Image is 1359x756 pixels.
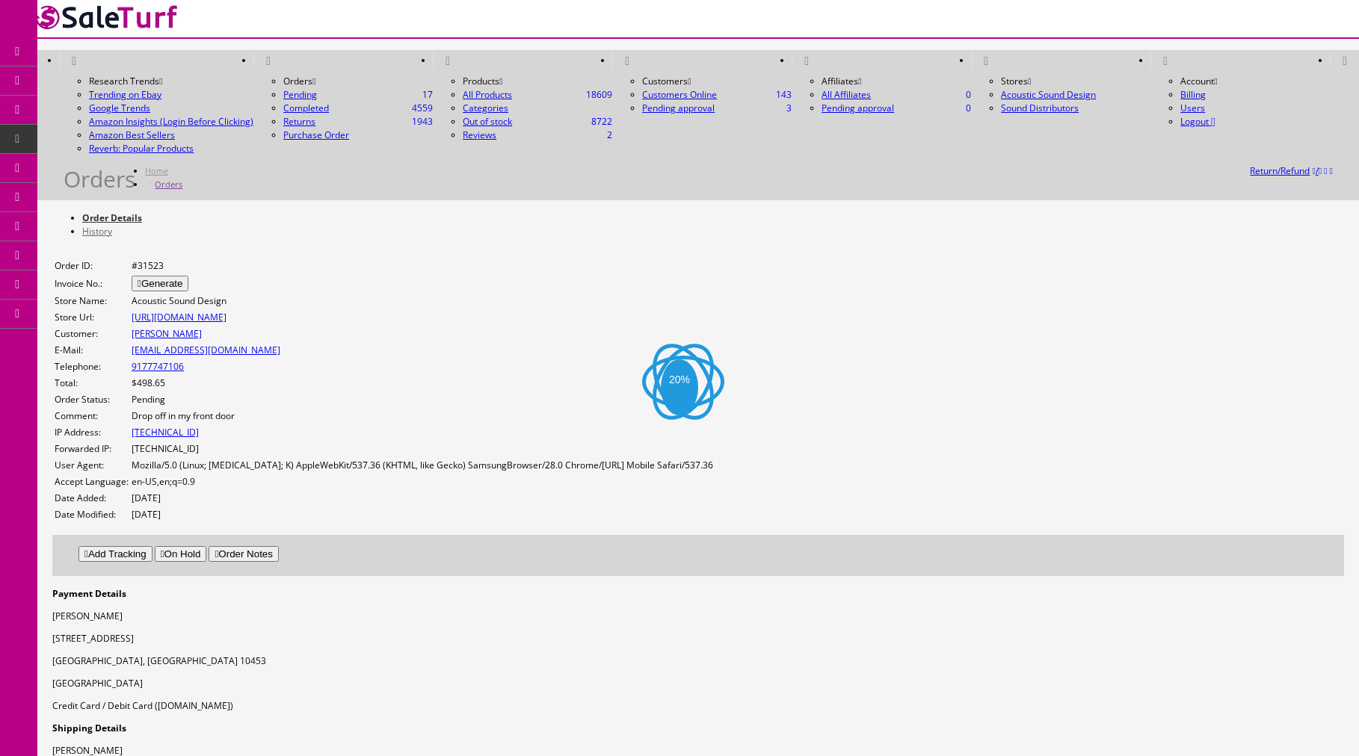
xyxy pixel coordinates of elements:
[607,128,612,142] span: 2
[283,102,329,114] a: 4559Completed
[463,88,512,101] a: 18609All Products
[131,392,714,407] td: Pending
[52,722,126,734] strong: Shipping Details
[463,75,612,88] li: Products
[89,88,253,102] a: Trending on Ebay
[422,88,433,102] span: 17
[1180,88,1206,101] a: Billing
[54,458,129,473] td: User Agent:
[1001,102,1079,114] a: Sound Distributors
[131,376,714,391] td: $498.65
[89,75,253,88] li: Research Trends
[1180,102,1205,114] a: Users
[89,115,253,128] a: Amazon Insights (Login Before Clicking)
[131,441,714,456] td: [TECHNICAL_ID]
[1330,52,1359,69] a: HELP
[54,275,129,292] td: Invoice No.:
[1180,75,1330,88] li: Account
[155,179,182,190] a: Orders
[54,294,129,309] td: Store Name:
[822,75,971,88] li: Affiliates
[283,75,433,88] li: Orders
[131,258,714,273] td: #31523
[642,88,717,101] a: 143Customers Online
[463,102,508,114] a: Categories
[89,102,253,115] a: Google Trends
[89,128,253,142] a: Amazon Best Sellers
[52,587,126,600] strong: Payment Details
[54,491,129,506] td: Date Added:
[64,173,135,186] h1: Orders
[283,115,315,128] a: 1943Returns
[131,458,714,473] td: Mozilla/5.0 (Linux; [MEDICAL_DATA]; K) AppleWebKit/537.36 (KHTML, like Gecko) SamsungBrowser/28.0...
[52,654,1344,668] p: [GEOGRAPHIC_DATA], [GEOGRAPHIC_DATA] 10453
[1001,75,1150,88] li: Stores
[412,115,433,128] span: 1943
[131,474,714,489] td: en-US,en;q=0.9
[54,376,129,391] td: Total:
[54,392,129,407] td: Order Status:
[1180,115,1209,128] span: Logout
[52,699,1344,713] p: Credit Card / Debit Card ([DOMAIN_NAME])
[54,409,129,424] td: Comment:
[54,441,129,456] td: Forwarded IP:
[776,88,792,102] span: 143
[463,128,496,141] a: 2Reviews
[131,294,714,309] td: Acoustic Sound Design
[52,610,1344,623] p: [PERSON_NAME]
[591,115,612,128] span: 8722
[89,142,253,155] a: Reverb: Popular Products
[1180,115,1215,128] a: Logout
[82,211,142,224] a: Order Details
[132,276,188,291] button: Generate
[966,88,971,102] span: 0
[132,327,202,340] a: [PERSON_NAME]
[82,225,112,238] a: History
[54,425,129,440] td: IP Address:
[209,546,278,562] button: Order Notes
[54,343,129,358] td: E-Mail:
[131,507,714,522] td: [DATE]
[822,102,894,114] a: 0Pending approval
[54,359,129,374] td: Telephone:
[52,677,1344,690] p: [GEOGRAPHIC_DATA]
[822,88,871,101] a: 0All Affiliates
[131,409,714,424] td: Drop off in my front door
[132,426,199,439] a: [TECHNICAL_ID]
[966,102,971,115] span: 0
[132,344,280,356] a: [EMAIL_ADDRESS][DOMAIN_NAME]
[54,310,129,325] td: Store Url:
[54,258,129,273] td: Order ID:
[1250,164,1310,177] a: Return/Refund
[78,546,152,562] button: Add Tracking
[155,546,207,562] button: On Hold
[642,102,715,114] a: 3Pending approval
[283,128,349,141] a: Purchase Order
[786,102,792,115] span: 3
[642,75,792,88] li: Customers
[463,115,512,128] a: 8722Out of stock
[1001,88,1096,101] a: Acoustic Sound Design
[586,88,612,102] span: 18609
[145,165,168,176] a: Home
[54,507,129,522] td: Date Modified:
[54,326,129,341] td: Customer:
[132,311,226,323] a: [URL][DOMAIN_NAME]
[52,632,1344,645] p: [STREET_ADDRESS]
[132,360,184,373] a: 9177747106
[412,102,433,115] span: 4559
[283,88,433,102] a: 17Pending
[1312,164,1322,177] a: /
[54,474,129,489] td: Accept Language:
[131,491,714,506] td: [DATE]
